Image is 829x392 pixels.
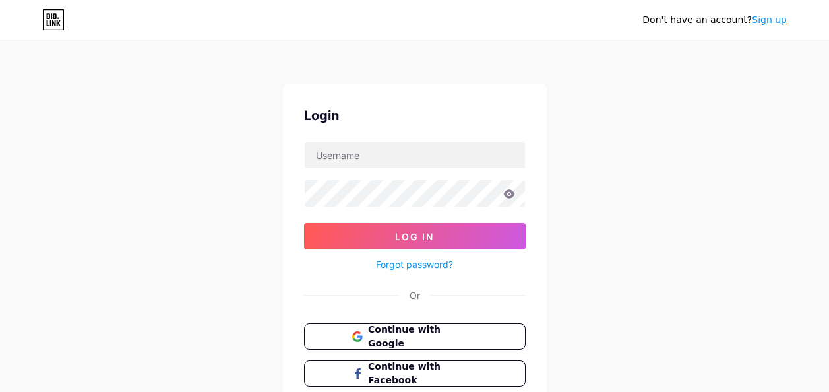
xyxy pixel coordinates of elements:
span: Continue with Facebook [368,360,477,387]
div: Login [304,106,526,125]
div: Or [410,288,420,302]
span: Log In [395,231,434,242]
button: Continue with Facebook [304,360,526,387]
div: Don't have an account? [642,13,787,27]
input: Username [305,142,525,168]
button: Log In [304,223,526,249]
span: Continue with Google [368,323,477,350]
a: Forgot password? [376,257,453,271]
button: Continue with Google [304,323,526,350]
a: Sign up [752,15,787,25]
